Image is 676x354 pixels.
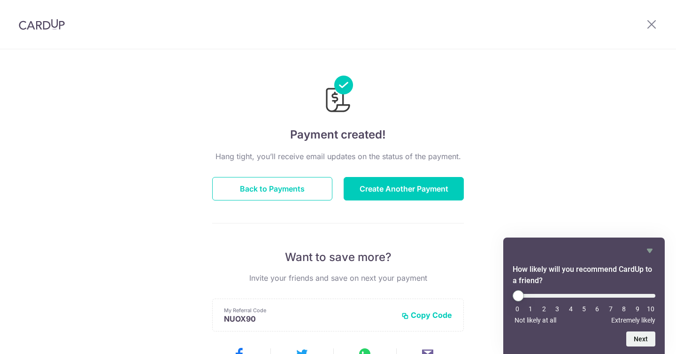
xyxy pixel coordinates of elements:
[611,316,655,324] span: Extremely likely
[515,316,556,324] span: Not likely at all
[513,264,655,286] h2: How likely will you recommend CardUp to a friend? Select an option from 0 to 10, with 0 being Not...
[526,305,535,313] li: 1
[19,19,65,30] img: CardUp
[539,305,549,313] li: 2
[592,305,602,313] li: 6
[212,250,464,265] p: Want to save more?
[323,76,353,115] img: Payments
[224,314,394,323] p: NUOX90
[626,331,655,346] button: Next question
[513,290,655,324] div: How likely will you recommend CardUp to a friend? Select an option from 0 to 10, with 0 being Not...
[212,126,464,143] h4: Payment created!
[344,177,464,200] button: Create Another Payment
[606,305,615,313] li: 7
[646,305,655,313] li: 10
[212,272,464,284] p: Invite your friends and save on next your payment
[553,305,562,313] li: 3
[619,305,629,313] li: 8
[401,310,452,320] button: Copy Code
[212,151,464,162] p: Hang tight, you’ll receive email updates on the status of the payment.
[513,245,655,346] div: How likely will you recommend CardUp to a friend? Select an option from 0 to 10, with 0 being Not...
[566,305,576,313] li: 4
[644,245,655,256] button: Hide survey
[212,177,332,200] button: Back to Payments
[579,305,589,313] li: 5
[513,305,522,313] li: 0
[633,305,642,313] li: 9
[224,307,394,314] p: My Referral Code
